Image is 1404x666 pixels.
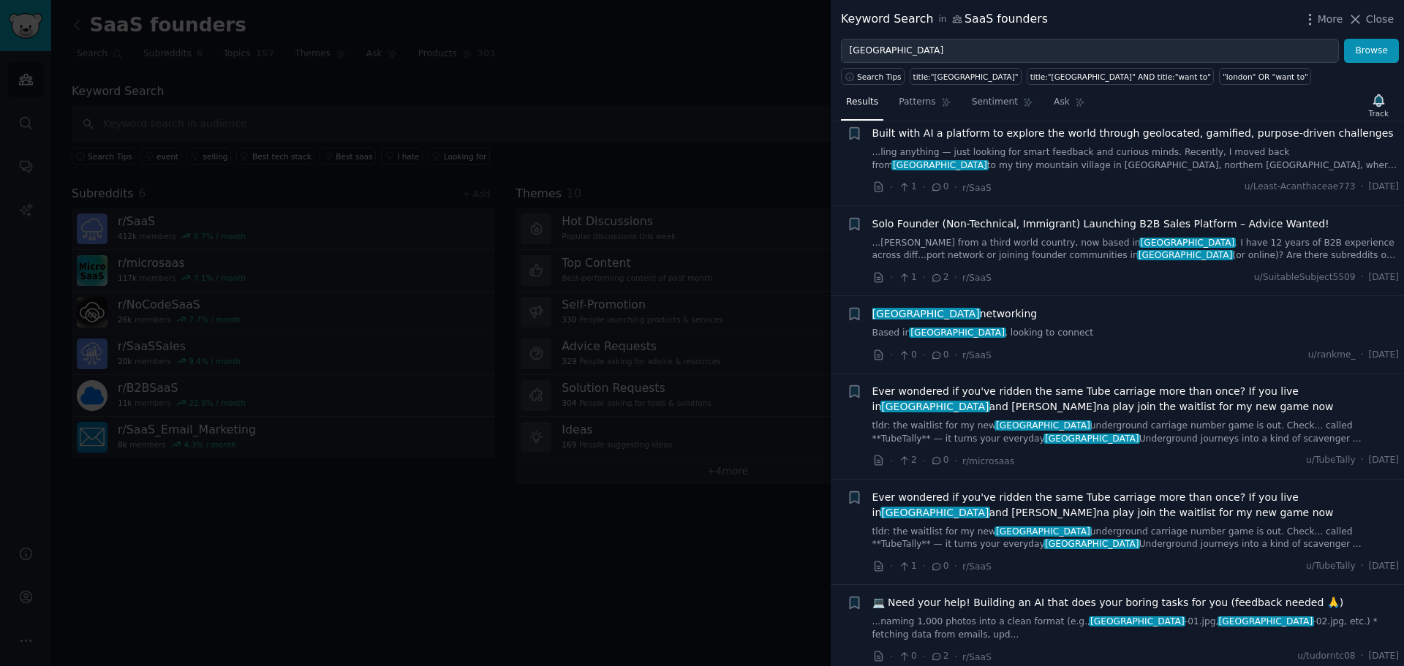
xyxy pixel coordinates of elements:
a: Results [841,91,883,121]
button: Browse [1344,39,1399,64]
span: 0 [898,349,916,362]
span: · [1361,650,1364,663]
span: · [890,559,893,574]
span: 2 [898,454,916,467]
span: in [938,13,946,26]
a: tldr: the waitlist for my new[GEOGRAPHIC_DATA]underground carriage number game is out. Check... c... [872,420,1400,445]
span: networking [872,306,1038,322]
span: Results [846,96,878,109]
a: Built with AI a platform to explore the world through geolocated, gamified, purpose-driven challe... [872,126,1394,141]
button: Track [1364,90,1394,121]
span: · [954,270,957,285]
span: · [890,347,893,363]
span: · [922,347,925,363]
div: "london" OR "want to" [1223,72,1308,82]
span: [GEOGRAPHIC_DATA] [1043,434,1140,444]
span: · [954,453,957,469]
span: 0 [930,181,948,194]
span: · [922,180,925,195]
span: 1 [898,181,916,194]
span: · [922,559,925,574]
a: tldr: the waitlist for my new[GEOGRAPHIC_DATA]underground carriage number game is out. Check... c... [872,526,1400,551]
span: [GEOGRAPHIC_DATA] [871,308,981,319]
span: Ever wondered if you've ridden the same Tube carriage more than once? If you live in and [PERSON_... [872,384,1400,415]
div: Track [1369,108,1389,118]
span: [GEOGRAPHIC_DATA] [880,401,991,412]
button: Close [1348,12,1394,27]
span: [GEOGRAPHIC_DATA] [1043,539,1140,549]
a: Patterns [894,91,956,121]
span: · [922,649,925,665]
span: 1 [898,271,916,284]
a: Ask [1049,91,1090,121]
span: · [1361,181,1364,194]
span: 2 [930,271,948,284]
div: Keyword Search SaaS founders [841,10,1048,29]
span: 0 [898,650,916,663]
span: · [890,270,893,285]
span: [DATE] [1369,181,1399,194]
span: r/SaaS [962,561,992,572]
span: [GEOGRAPHIC_DATA] [994,526,1091,537]
a: ...[PERSON_NAME] from a third world country, now based in[GEOGRAPHIC_DATA]. I have 12 years of B2... [872,237,1400,262]
span: u/TubeTally [1306,560,1356,573]
span: [DATE] [1369,271,1399,284]
span: r/SaaS [962,183,992,193]
span: u/TubeTally [1306,454,1356,467]
a: ...naming 1,000 photos into a clean format (e.g.,[GEOGRAPHIC_DATA]-01.jpg,[GEOGRAPHIC_DATA]-02.jp... [872,616,1400,641]
a: 💻 Need your help! Building an AI that does your boring tasks for you (feedback needed 🙏) [872,595,1344,610]
span: · [1361,454,1364,467]
span: 0 [930,454,948,467]
span: Close [1366,12,1394,27]
span: · [922,270,925,285]
span: · [1361,271,1364,284]
span: More [1318,12,1343,27]
a: [GEOGRAPHIC_DATA]networking [872,306,1038,322]
span: u/rankme_ [1308,349,1356,362]
span: · [1361,560,1364,573]
a: Sentiment [967,91,1038,121]
span: Ask [1054,96,1070,109]
button: Search Tips [841,68,905,85]
a: Ever wondered if you've ridden the same Tube carriage more than once? If you live in[GEOGRAPHIC_D... [872,384,1400,415]
span: 1 [898,560,916,573]
span: [DATE] [1369,650,1399,663]
div: title:"[GEOGRAPHIC_DATA]" [913,72,1019,82]
span: [GEOGRAPHIC_DATA] [1139,238,1236,248]
span: 0 [930,560,948,573]
a: "london" OR "want to" [1219,68,1311,85]
span: · [954,559,957,574]
span: Patterns [899,96,935,109]
span: [GEOGRAPHIC_DATA] [1218,616,1314,627]
span: Search Tips [857,72,902,82]
span: Ever wondered if you've ridden the same Tube carriage more than once? If you live in and [PERSON_... [872,490,1400,521]
span: r/SaaS [962,273,992,283]
span: u/tudorntc08 [1297,650,1355,663]
span: [DATE] [1369,349,1399,362]
span: [GEOGRAPHIC_DATA] [891,160,988,170]
span: · [890,453,893,469]
span: u/Least-Acanthaceae773 [1245,181,1356,194]
a: ...ling anything — just looking for smart feedback and curious minds. Recently, I moved back from... [872,146,1400,172]
span: [GEOGRAPHIC_DATA] [1089,616,1185,627]
span: 0 [930,349,948,362]
span: u/SuitableSubject5509 [1254,271,1356,284]
span: r/microsaas [962,456,1014,466]
a: Solo Founder (Non-Technical, Immigrant) Launching B2B Sales Platform – Advice Wanted! [872,216,1329,232]
span: r/SaaS [962,350,992,360]
span: [GEOGRAPHIC_DATA] [994,420,1091,431]
span: r/SaaS [962,652,992,662]
a: Based in[GEOGRAPHIC_DATA], looking to connect [872,327,1400,340]
span: · [1361,349,1364,362]
span: · [954,180,957,195]
span: [GEOGRAPHIC_DATA] [909,328,1005,338]
span: · [922,453,925,469]
input: Try a keyword related to your business [841,39,1339,64]
button: More [1302,12,1343,27]
span: [GEOGRAPHIC_DATA] [1137,250,1234,260]
span: 2 [930,650,948,663]
span: · [954,649,957,665]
